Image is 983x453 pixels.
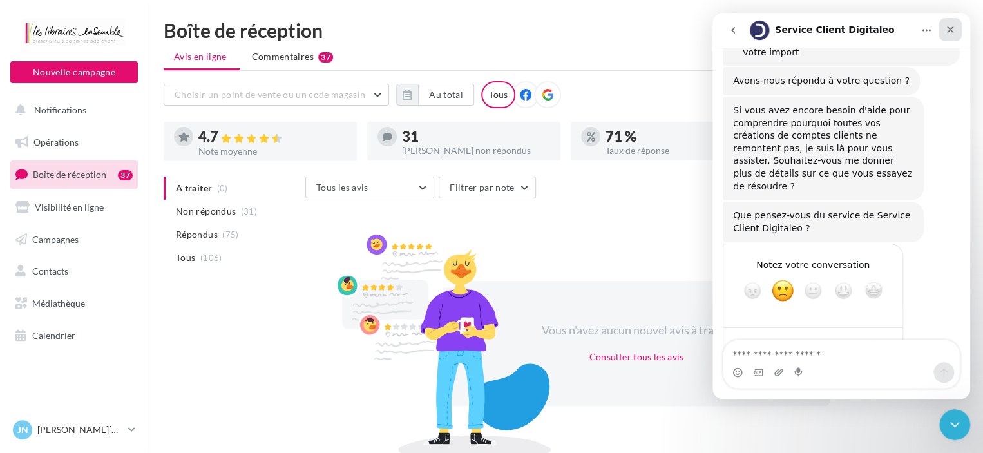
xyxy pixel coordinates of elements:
iframe: Intercom live chat [712,13,970,399]
a: Contacts [8,258,140,285]
button: Tous les avis [305,177,434,198]
button: Choisir un point de vente ou un code magasin [164,84,389,106]
span: Commentaires [252,50,314,63]
span: Médiathèque [32,298,85,309]
div: Note moyenne [198,147,347,156]
div: Boîte de réception [164,21,968,40]
button: Au total [418,84,474,106]
button: Au total [396,84,474,106]
a: Opérations [8,129,140,156]
div: 37 [318,52,333,63]
span: (106) [200,253,222,263]
div: Taux de réponse [606,146,754,155]
div: Vous n'avez aucun nouvel avis à traiter [526,322,747,339]
a: Campagnes [8,226,140,253]
span: Tous [176,251,195,264]
button: Nouvelle campagne [10,61,138,83]
span: Contacts [32,265,68,276]
span: Opérations [33,137,79,148]
span: Notifications [34,104,86,115]
span: Campagnes [32,233,79,244]
div: [PERSON_NAME] non répondus [402,146,550,155]
span: Choisir un point de vente ou un code magasin [175,89,365,100]
button: Notifications [8,97,135,124]
a: Visibilité en ligne [8,194,140,221]
span: (31) [241,206,257,217]
iframe: Intercom live chat [939,409,970,440]
span: Non répondus [176,205,236,218]
button: Consulter tous les avis [584,349,689,365]
div: 37 [118,170,133,180]
a: Médiathèque [8,290,140,317]
div: 71 % [606,130,754,144]
span: Boîte de réception [33,169,106,180]
a: Boîte de réception37 [8,160,140,188]
div: 4.7 [198,130,347,144]
div: 31 [402,130,550,144]
span: Calendrier [32,330,75,341]
span: Répondus [176,228,218,241]
a: JN [PERSON_NAME][DATE] [10,418,138,442]
a: Calendrier [8,322,140,349]
p: [PERSON_NAME][DATE] [37,423,123,436]
button: Filtrer par note [439,177,536,198]
div: Tous [481,81,515,108]
span: JN [17,423,28,436]
span: Visibilité en ligne [35,202,104,213]
span: (75) [222,229,238,240]
span: Tous les avis [316,182,368,193]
